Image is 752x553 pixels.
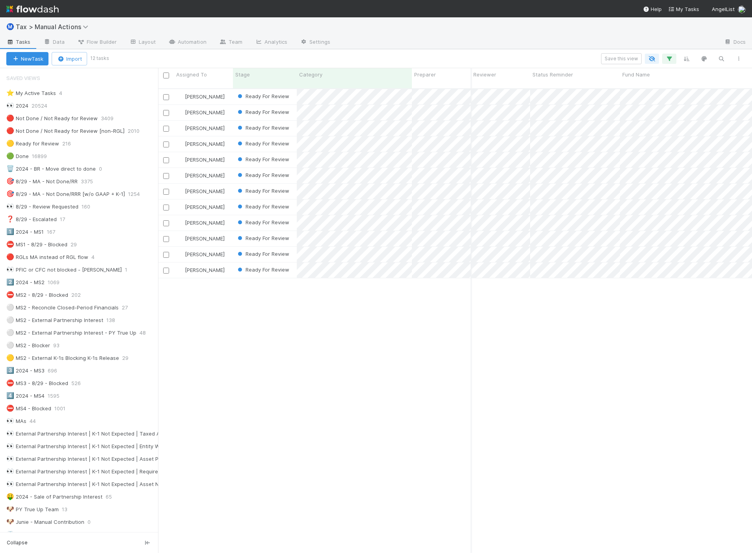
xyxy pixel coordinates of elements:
div: 2024 - MS1 [6,227,44,237]
div: Not Done / Not Ready for Review [6,114,98,123]
div: Ready For Review [236,140,289,147]
div: [PERSON_NAME] [177,171,225,179]
div: MS3 - 8/29 - Blocked [6,378,68,388]
img: avatar_37569647-1c78-4889-accf-88c08d42a236.png [177,141,184,147]
span: 🤑 [6,493,14,500]
span: 27 [122,303,136,313]
div: MS2 - Reconcile Closed-Period Financials [6,303,119,313]
span: Ready For Review [236,172,289,178]
span: ⛔ [6,241,14,248]
a: Data [37,36,71,49]
span: [PERSON_NAME] [185,188,225,194]
div: [PERSON_NAME] [177,108,225,116]
a: Analytics [249,36,294,49]
div: MAs [6,416,26,426]
span: AngelList [712,6,735,12]
span: Ready For Review [236,235,289,241]
span: 29 [71,240,85,250]
span: Ready For Review [236,109,289,115]
div: GAAP [6,530,30,540]
input: Toggle Row Selected [163,220,169,226]
span: Ready For Review [236,188,289,194]
div: [PERSON_NAME] [177,140,225,148]
input: Toggle Row Selected [163,142,169,147]
span: 48 [140,328,154,338]
span: 👀 [6,266,14,273]
span: Ready For Review [236,251,289,257]
span: Ready For Review [236,219,289,225]
div: MS2 - Blocker [6,341,50,350]
span: 202 [71,290,89,300]
img: avatar_55a2f090-1307-4765-93b4-f04da16234ba.png [177,220,184,226]
a: Layout [123,36,162,49]
span: Preparer [414,71,436,78]
div: Help [643,5,662,13]
img: avatar_55a2f090-1307-4765-93b4-f04da16234ba.png [177,93,184,100]
img: logo-inverted-e16ddd16eac7371096b0.svg [6,2,59,16]
span: 4 [91,252,102,262]
button: Save this view [601,53,642,64]
span: 👀 [6,203,14,210]
div: 8/29 - Escalated [6,214,57,224]
div: [PERSON_NAME] [177,124,225,132]
div: 2024 - MS2 [6,277,45,287]
span: Flow Builder [77,38,117,46]
span: 16899 [32,151,55,161]
div: PY True Up Team [6,505,59,514]
span: 1069 [48,277,67,287]
img: avatar_37569647-1c78-4889-accf-88c08d42a236.png [177,267,184,273]
span: 🔴 [6,127,14,134]
span: ⛔ [6,291,14,298]
div: Ready For Review [236,266,289,274]
span: Saved Views [6,70,40,86]
div: [PERSON_NAME] [177,156,225,164]
div: Ready For Review [236,124,289,132]
input: Toggle Row Selected [163,236,169,242]
span: Status Reminder [532,71,573,78]
span: 44 [30,416,44,426]
div: External Partnership Interest | K-1 Not Expected | Entity Wont Issue [6,441,182,451]
span: 3409 [101,114,121,123]
div: MS4 - Blocked [6,404,51,413]
span: [PERSON_NAME] [185,204,225,210]
span: ⚪ [6,342,14,348]
img: avatar_37569647-1c78-4889-accf-88c08d42a236.png [177,251,184,257]
div: 2024 - MS4 [6,391,45,401]
span: Stage [235,71,250,78]
span: 3375 [81,177,101,186]
img: avatar_37569647-1c78-4889-accf-88c08d42a236.png [177,125,184,131]
span: 65 [106,492,120,502]
span: My Tasks [668,6,699,12]
input: Toggle Row Selected [163,268,169,274]
div: Ready For Review [236,155,289,163]
span: 216 [62,139,79,149]
div: 8/29 - MA - Not Done/RR [6,177,78,186]
span: [PERSON_NAME] [185,235,225,242]
div: PFIC or CFC not blocked - [PERSON_NAME] [6,265,122,275]
div: RGLs MA instead of RGL flow [6,252,88,262]
span: 👀 [6,430,14,437]
span: 526 [71,378,89,388]
input: Toggle All Rows Selected [163,73,169,78]
a: Team [213,36,249,49]
input: Toggle Row Selected [163,205,169,210]
img: avatar_37569647-1c78-4889-accf-88c08d42a236.png [177,109,184,115]
span: 1595 [48,391,67,401]
input: Toggle Row Selected [163,173,169,179]
div: Done [6,151,29,161]
span: 696 [48,366,65,376]
span: 93 [53,341,67,350]
span: ⚪ [6,317,14,323]
a: Flow Builder [71,36,123,49]
span: 👀 [6,468,14,475]
div: MS2 - External Partnership Interest - PY True Up [6,328,136,338]
span: 1254 [128,189,148,199]
span: Tax > Manual Actions [16,23,92,31]
div: Ready For Review [236,187,289,195]
span: Ready For Review [236,125,289,131]
span: Category [299,71,322,78]
span: 20524 [32,101,55,111]
span: [PERSON_NAME] [185,172,225,179]
img: avatar_37569647-1c78-4889-accf-88c08d42a236.png [177,235,184,242]
span: Reviewer [473,71,496,78]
